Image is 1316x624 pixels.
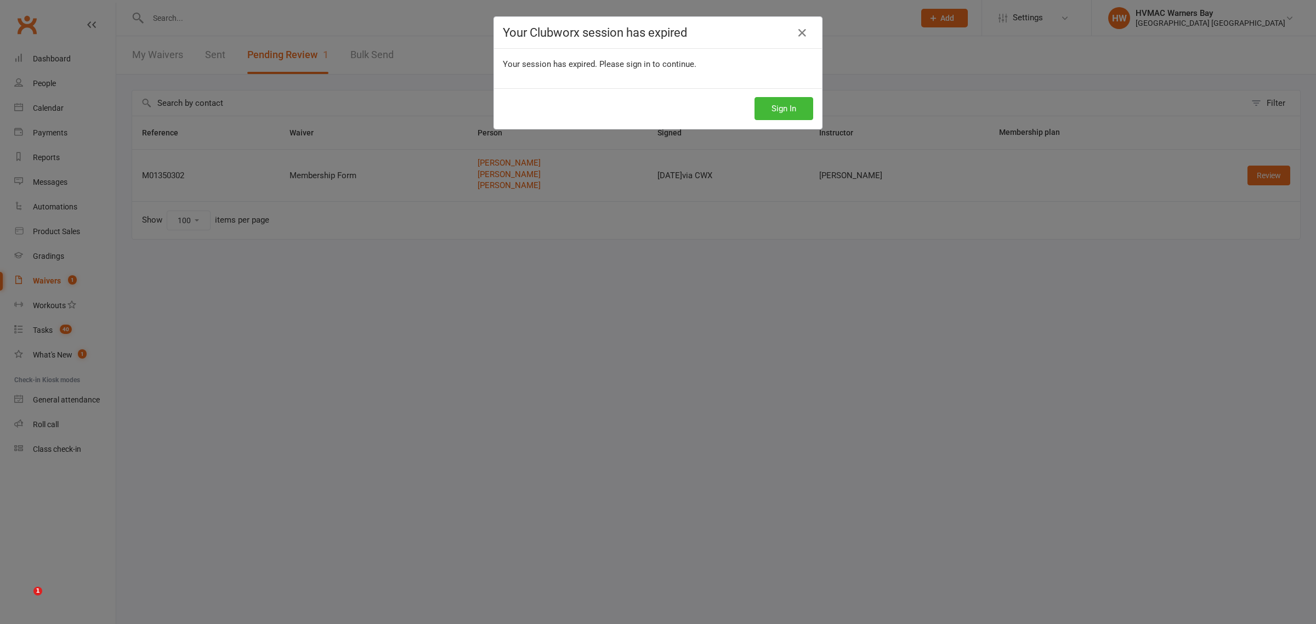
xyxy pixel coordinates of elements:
span: Your session has expired. Please sign in to continue. [503,59,696,69]
span: 1 [33,587,42,595]
iframe: Intercom live chat [11,587,37,613]
a: Close [793,24,811,42]
button: Sign In [755,97,813,120]
h4: Your Clubworx session has expired [503,26,813,39]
